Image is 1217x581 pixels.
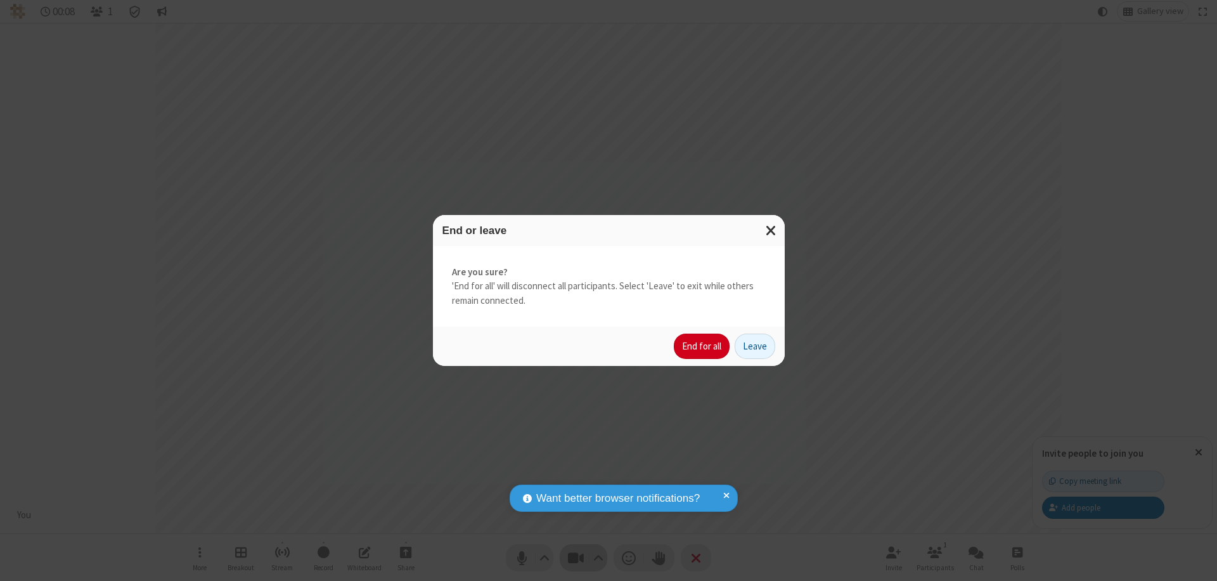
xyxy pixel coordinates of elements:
strong: Are you sure? [452,265,766,280]
span: Want better browser notifications? [536,490,700,507]
button: Leave [735,334,775,359]
h3: End or leave [442,225,775,237]
button: End for all [674,334,730,359]
div: 'End for all' will disconnect all participants. Select 'Leave' to exit while others remain connec... [433,246,785,327]
button: Close modal [758,215,785,246]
